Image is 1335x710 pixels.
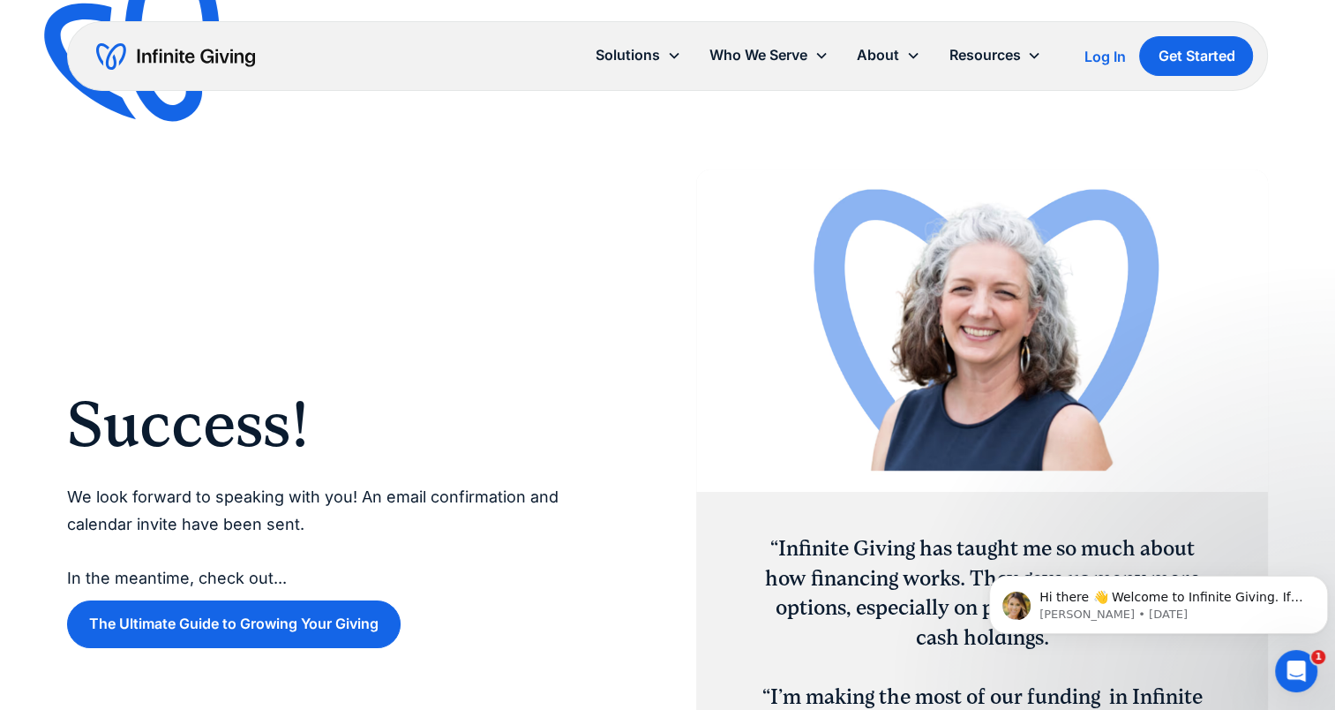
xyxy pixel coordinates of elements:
[934,36,1055,74] div: Resources
[581,36,695,74] div: Solutions
[596,43,660,67] div: Solutions
[67,484,561,592] p: We look forward to speaking with you! An email confirmation and calendar invite have been sent. I...
[709,43,807,67] div: Who We Serve
[1275,650,1317,692] iframe: Intercom live chat
[96,42,255,71] a: home
[1084,49,1125,64] div: Log In
[949,43,1020,67] div: Resources
[1311,650,1325,664] span: 1
[1139,36,1253,76] a: Get Started
[67,600,401,647] a: The Ultimate Guide to Growing Your Giving
[982,539,1335,662] iframe: Intercom notifications message
[843,36,934,74] div: About
[1084,46,1125,67] a: Log In
[67,387,561,463] h2: Success!
[857,43,899,67] div: About
[695,36,843,74] div: Who We Serve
